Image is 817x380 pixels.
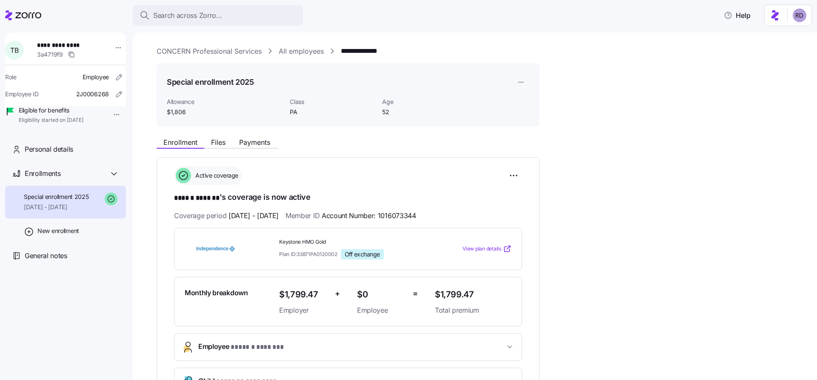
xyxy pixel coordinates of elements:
button: Search across Zorro... [133,5,303,26]
span: Employee [357,305,406,316]
span: Search across Zorro... [153,10,222,21]
span: $1,799.47 [279,288,328,302]
span: Keystone HMO Gold [279,239,428,246]
span: 52 [382,108,468,116]
span: $1,806 [167,108,283,116]
span: $1,799.47 [435,288,511,302]
span: T B [10,47,18,54]
span: = [413,288,418,300]
span: Eligibility started on [DATE] [19,117,83,124]
span: Class [290,98,375,106]
span: [DATE] - [DATE] [24,203,89,211]
span: Employee ID [5,90,39,98]
span: Member ID [286,210,416,221]
a: All employees [279,46,324,57]
span: Plan ID: 33871PA0120002 [279,250,337,258]
span: + [335,288,340,300]
span: Special enrollment 2025 [24,193,89,201]
span: Enrollment [163,139,197,146]
span: View plan details [463,245,501,253]
span: Employee [198,341,283,353]
span: Eligible for benefits [19,106,83,115]
span: $0 [357,288,406,302]
span: Coverage period [174,210,279,221]
img: 6d862e07fa9c5eedf81a4422c42283ac [793,9,806,22]
img: Independence Blue Cross [185,239,246,259]
span: Employer [279,305,328,316]
span: [DATE] - [DATE] [229,210,279,221]
span: Allowance [167,98,283,106]
span: Account Number: 1016073344 [322,210,416,221]
span: New enrollment [37,227,79,235]
a: CONCERN Professional Services [157,46,262,57]
span: Total premium [435,305,511,316]
span: Personal details [25,144,73,155]
span: Off exchange [345,250,380,258]
span: Active coverage [193,171,238,180]
span: 3a4719f9 [37,50,63,59]
span: Help [724,10,751,20]
span: Monthly breakdown [185,288,248,298]
span: Age [382,98,468,106]
h1: 's coverage is now active [174,192,522,204]
span: PA [290,108,375,116]
span: Payments [239,139,270,146]
h1: Special enrollment 2025 [167,77,254,87]
a: View plan details [463,245,511,253]
span: Employee [83,73,109,81]
button: Help [717,7,757,24]
span: General notes [25,250,67,261]
span: Role [5,73,17,81]
span: 2J0006268 [76,90,109,98]
span: Enrollments [25,168,60,179]
span: Files [211,139,226,146]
